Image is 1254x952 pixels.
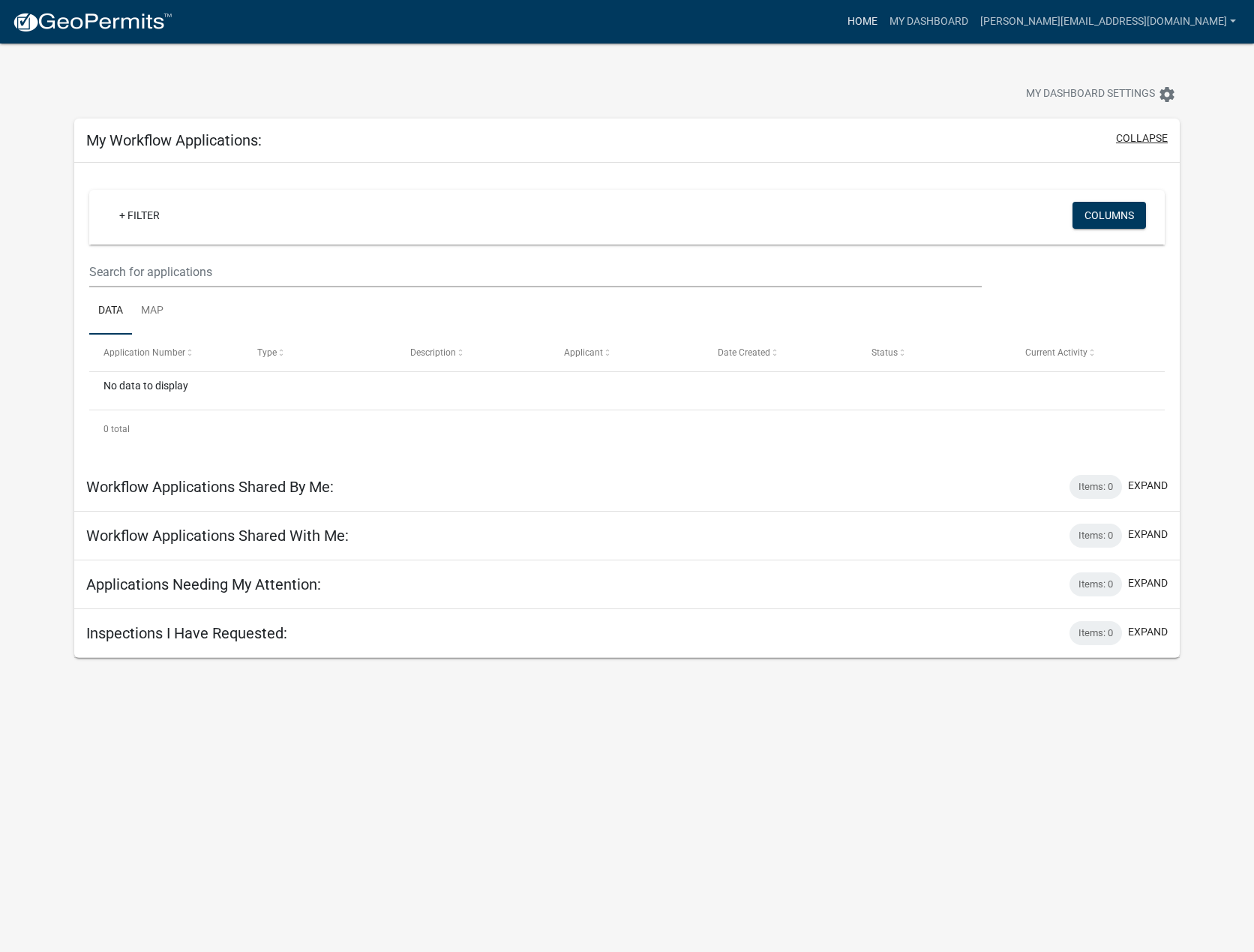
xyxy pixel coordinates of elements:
[1128,527,1168,542] button: expand
[1128,478,1168,494] button: expand
[871,347,898,358] span: Status
[257,347,277,358] span: Type
[1158,86,1176,104] i: settings
[1069,524,1122,548] div: Items: 0
[718,347,770,358] span: Date Created
[132,287,172,335] a: Map
[1025,347,1087,358] span: Current Activity
[550,335,703,371] datatable-header-cell: Applicant
[974,8,1242,36] a: [PERSON_NAME][EMAIL_ADDRESS][DOMAIN_NAME]
[86,131,262,149] h5: My Workflow Applications:
[1069,572,1122,596] div: Items: 0
[74,163,1180,463] div: collapse
[1128,575,1168,591] button: expand
[703,335,857,371] datatable-header-cell: Date Created
[86,478,334,496] h5: Workflow Applications Shared By Me:
[396,335,550,371] datatable-header-cell: Description
[86,527,349,545] h5: Workflow Applications Shared With Me:
[1026,86,1155,104] span: My Dashboard Settings
[89,335,243,371] datatable-header-cell: Application Number
[89,257,982,287] input: Search for applications
[1069,621,1122,645] div: Items: 0
[1069,475,1122,499] div: Items: 0
[1128,624,1168,640] button: expand
[103,347,185,358] span: Application Number
[1014,80,1188,109] button: My Dashboard Settingssettings
[107,202,172,229] a: + Filter
[1072,202,1146,229] button: Columns
[242,335,396,371] datatable-header-cell: Type
[841,8,883,36] a: Home
[89,287,132,335] a: Data
[1011,335,1165,371] datatable-header-cell: Current Activity
[410,347,456,358] span: Description
[86,624,287,642] h5: Inspections I Have Requested:
[89,372,1165,410] div: No data to display
[89,410,1165,448] div: 0 total
[857,335,1011,371] datatable-header-cell: Status
[883,8,974,36] a: My Dashboard
[1116,131,1168,146] button: collapse
[564,347,603,358] span: Applicant
[86,575,321,593] h5: Applications Needing My Attention:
